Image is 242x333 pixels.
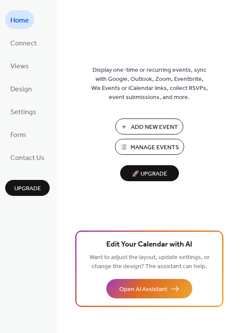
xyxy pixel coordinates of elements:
[119,285,167,294] span: Open AI Assistant
[5,180,50,196] button: Upgrade
[120,165,179,181] button: 🚀 Upgrade
[10,106,36,119] span: Settings
[10,128,26,142] span: Form
[115,139,184,155] button: Manage Events
[106,239,192,251] span: Edit Your Calendar with AI
[131,143,179,152] span: Manage Events
[10,37,37,50] span: Connect
[131,123,178,132] span: Add New Event
[5,79,37,98] a: Design
[10,151,45,165] span: Contact Us
[5,33,42,52] a: Connect
[10,60,29,73] span: Views
[91,66,208,102] span: Display one-time or recurring events, sync with Google, Outlook, Zoom, Eventbrite, Wix Events or ...
[125,168,174,180] span: 🚀 Upgrade
[89,252,210,272] span: Want to adjust the layout, update settings, or change the design? The assistant can help.
[106,279,192,298] button: Open AI Assistant
[5,10,34,29] a: Home
[5,56,34,75] a: Views
[10,14,29,27] span: Home
[5,148,50,166] a: Contact Us
[5,102,41,121] a: Settings
[14,184,41,193] span: Upgrade
[115,118,183,134] button: Add New Event
[10,83,32,96] span: Design
[5,125,31,144] a: Form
